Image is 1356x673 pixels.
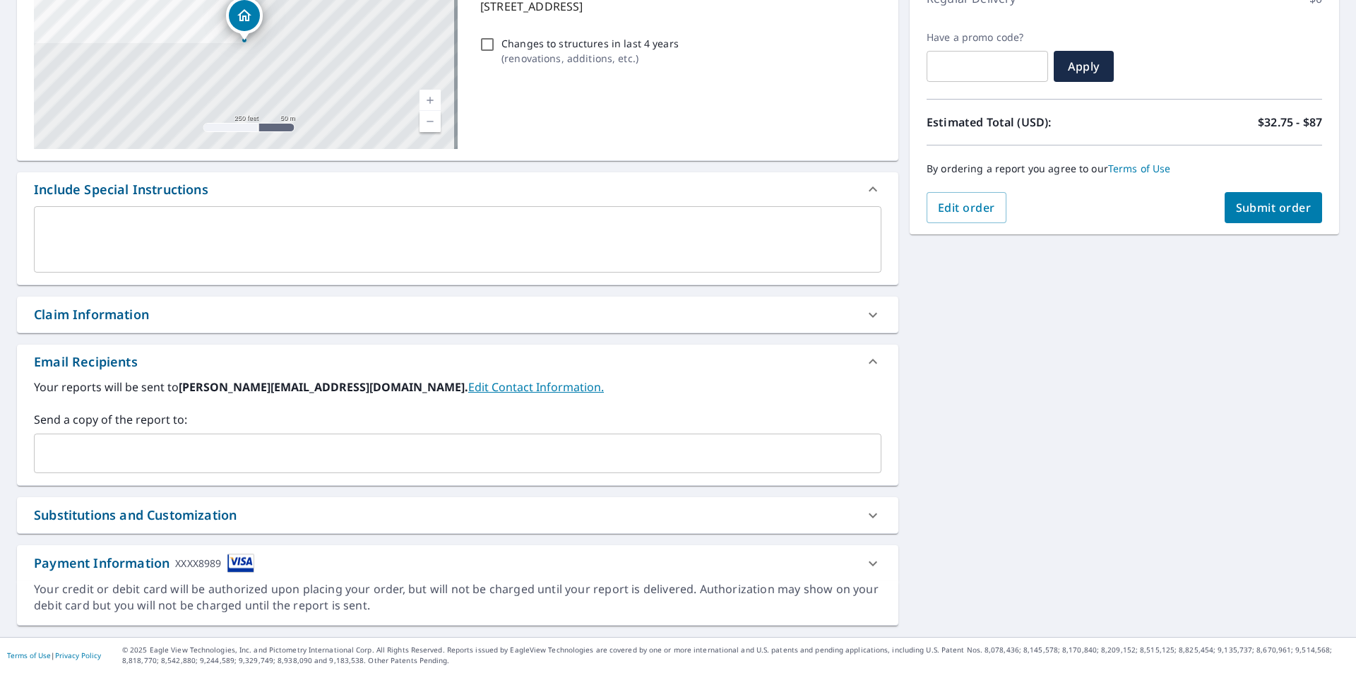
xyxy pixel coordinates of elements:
div: Include Special Instructions [17,172,898,206]
div: Email Recipients [34,352,138,371]
label: Send a copy of the report to: [34,411,881,428]
b: [PERSON_NAME][EMAIL_ADDRESS][DOMAIN_NAME]. [179,379,468,395]
div: Substitutions and Customization [17,497,898,533]
a: Current Level 17, Zoom Out [420,111,441,132]
a: Privacy Policy [55,650,101,660]
a: Terms of Use [7,650,51,660]
button: Apply [1054,51,1114,82]
button: Edit order [927,192,1006,223]
img: cardImage [227,554,254,573]
div: Claim Information [17,297,898,333]
div: Payment Information [34,554,254,573]
a: Terms of Use [1108,162,1171,175]
p: Estimated Total (USD): [927,114,1124,131]
div: Claim Information [34,305,149,324]
span: Edit order [938,200,995,215]
label: Your reports will be sent to [34,379,881,395]
p: | [7,651,101,660]
div: Payment InformationXXXX8989cardImage [17,545,898,581]
div: XXXX8989 [175,554,221,573]
label: Have a promo code? [927,31,1048,44]
a: EditContactInfo [468,379,604,395]
button: Submit order [1225,192,1323,223]
p: Changes to structures in last 4 years [501,36,679,51]
p: $32.75 - $87 [1258,114,1322,131]
p: By ordering a report you agree to our [927,162,1322,175]
div: Substitutions and Customization [34,506,237,525]
p: ( renovations, additions, etc. ) [501,51,679,66]
a: Current Level 17, Zoom In [420,90,441,111]
span: Apply [1065,59,1102,74]
div: Email Recipients [17,345,898,379]
div: Include Special Instructions [34,180,208,199]
span: Submit order [1236,200,1312,215]
div: Your credit or debit card will be authorized upon placing your order, but will not be charged unt... [34,581,881,614]
p: © 2025 Eagle View Technologies, Inc. and Pictometry International Corp. All Rights Reserved. Repo... [122,645,1349,666]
